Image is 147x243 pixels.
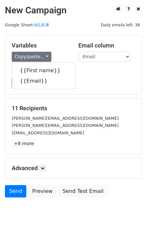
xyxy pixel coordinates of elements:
[5,22,49,27] small: Google Sheet:
[12,140,36,148] a: +8 more
[114,212,147,243] iframe: Chat Widget
[5,185,26,197] a: Send
[12,165,135,172] h5: Advanced
[12,123,119,128] small: [PERSON_NAME][EMAIL_ADDRESS][DOMAIN_NAME]
[12,65,75,76] a: {{First name}}
[28,185,57,197] a: Preview
[12,52,51,62] a: Copy/paste...
[99,22,142,27] a: Daily emails left: 38
[12,130,84,135] small: [EMAIL_ADDRESS][DOMAIN_NAME]
[5,5,142,16] h2: New Campaign
[12,42,69,49] h5: Variables
[12,76,75,86] a: {{Email}}
[99,21,142,29] span: Daily emails left: 38
[78,42,135,49] h5: Email column
[12,116,119,121] small: [PERSON_NAME][EMAIL_ADDRESS][DOMAIN_NAME]
[12,105,135,112] h5: 11 Recipients
[34,22,49,27] a: 8点名单
[58,185,108,197] a: Send Test Email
